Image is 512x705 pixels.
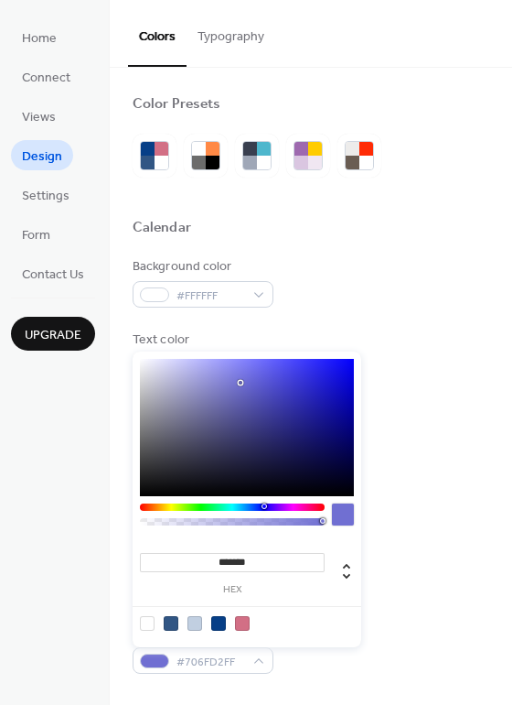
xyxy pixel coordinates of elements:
a: Design [11,140,73,170]
div: Calendar [133,219,191,238]
span: Views [22,108,56,127]
div: Background color [133,257,270,277]
div: rgb(7, 63, 135) [211,616,226,631]
div: rgb(193, 207, 225) [187,616,202,631]
div: rgb(210, 111, 133) [235,616,250,631]
a: Views [11,101,67,131]
span: Contact Us [22,266,84,285]
label: hex [140,585,325,595]
span: Form [22,226,50,245]
div: Color Presets [133,95,220,114]
a: Contact Us [11,258,95,288]
span: #FFFFFF [176,287,244,306]
button: Upgrade [11,317,95,351]
div: rgb(255, 255, 255) [140,616,155,631]
span: Design [22,147,62,167]
div: rgb(49, 86, 132) [164,616,178,631]
span: Settings [22,187,69,206]
a: Home [11,22,68,52]
span: Connect [22,69,70,88]
a: Settings [11,179,80,210]
span: Home [22,29,57,49]
a: Form [11,219,61,249]
span: #706FD2FF [176,653,244,672]
a: Connect [11,61,81,92]
span: Upgrade [25,326,81,345]
div: Text color [133,331,270,350]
